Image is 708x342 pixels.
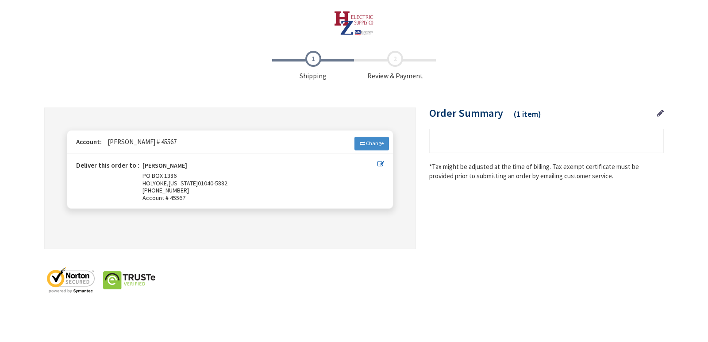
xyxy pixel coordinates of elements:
strong: [PERSON_NAME] [142,162,187,172]
span: 01040-5882 [198,179,227,187]
span: [PHONE_NUMBER] [142,186,189,194]
: *Tax might be adjusted at the time of billing. Tax exempt certificate must be provided prior to s... [429,162,664,181]
span: (1 item) [514,109,541,119]
span: Shipping [272,51,354,81]
span: Order Summary [429,106,503,120]
strong: Account: [76,138,102,146]
span: PO BOX 1386 [142,172,177,180]
span: Review & Payment [354,51,436,81]
img: truste-seal.png [103,267,156,293]
span: HOLYOKE, [142,179,169,187]
strong: Deliver this order to : [76,161,139,169]
span: Account # 45567 [142,194,377,202]
span: [PERSON_NAME] # 45567 [103,138,177,146]
a: Change [354,137,389,150]
img: HZ Electric Supply [334,11,374,35]
img: norton-seal.png [44,267,97,293]
span: [US_STATE] [169,179,198,187]
span: Change [366,140,384,146]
